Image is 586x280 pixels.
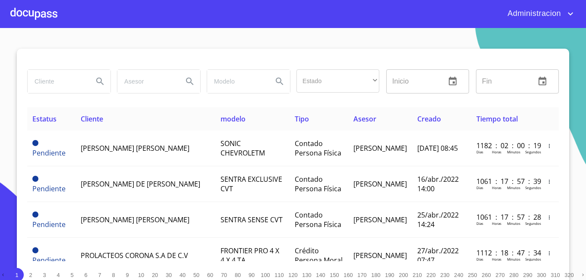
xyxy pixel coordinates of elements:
span: Cliente [81,114,103,124]
span: 260 [482,272,491,278]
span: [PERSON_NAME] [353,143,407,153]
span: 3 [43,272,46,278]
span: 25/abr./2022 14:24 [417,210,459,229]
span: 200 [399,272,408,278]
p: Minutos [507,149,520,154]
span: 240 [454,272,463,278]
span: 1 [15,272,18,278]
span: Pendiente [32,247,38,253]
p: 1112 : 18 : 47 : 34 [476,248,535,258]
p: Horas [492,185,501,190]
span: 150 [330,272,339,278]
span: 90 [249,272,255,278]
span: Pendiente [32,184,66,193]
span: 320 [564,272,573,278]
span: [PERSON_NAME] [353,215,407,224]
input: search [207,70,266,93]
span: 300 [537,272,546,278]
span: Pendiente [32,255,66,265]
span: 250 [468,272,477,278]
span: [PERSON_NAME] [PERSON_NAME] [81,215,189,224]
span: 120 [288,272,297,278]
span: 9 [126,272,129,278]
span: 4 [57,272,60,278]
span: 310 [551,272,560,278]
span: Pendiente [32,212,38,218]
span: 230 [440,272,449,278]
span: Tiempo total [476,114,518,124]
p: Segundos [525,149,541,154]
span: 270 [495,272,504,278]
span: Pendiente [32,140,38,146]
p: Minutos [507,221,520,226]
span: 290 [523,272,532,278]
p: 1182 : 02 : 00 : 19 [476,141,535,150]
span: Contado Persona Física [295,139,341,158]
input: search [117,70,176,93]
span: [PERSON_NAME] [353,179,407,189]
span: 210 [413,272,422,278]
input: search [28,70,86,93]
p: Dias [476,185,483,190]
span: Contado Persona Física [295,174,341,193]
span: Asesor [353,114,376,124]
button: Search [90,71,110,92]
p: Segundos [525,221,541,226]
button: Search [180,71,200,92]
p: Minutos [507,185,520,190]
button: Search [269,71,290,92]
p: Segundos [525,185,541,190]
span: 6 [84,272,87,278]
span: 160 [343,272,353,278]
p: Dias [476,257,483,261]
span: [PERSON_NAME] [353,251,407,260]
span: Creado [417,114,441,124]
span: 20 [152,272,158,278]
span: Administracion [501,7,565,21]
span: Pendiente [32,148,66,158]
p: Dias [476,221,483,226]
span: 50 [193,272,199,278]
span: 5 [70,272,73,278]
span: PROLACTEOS CORONA S.A DE C.V [81,251,188,260]
span: SENTRA EXCLUSIVE CVT [221,174,282,193]
p: Segundos [525,257,541,261]
span: 2 [29,272,32,278]
div: ​ [296,69,379,93]
p: 1061 : 17 : 57 : 28 [476,212,535,222]
span: 190 [385,272,394,278]
p: Minutos [507,257,520,261]
span: 27/abr./2022 07:47 [417,246,459,265]
span: 170 [357,272,366,278]
span: 40 [180,272,186,278]
span: 280 [509,272,518,278]
span: Estatus [32,114,57,124]
p: Horas [492,257,501,261]
span: FRONTIER PRO 4 X 4 X 4 TA [221,246,279,265]
p: Horas [492,221,501,226]
span: 60 [207,272,213,278]
span: [DATE] 08:45 [417,143,458,153]
span: 180 [371,272,380,278]
button: account of current user [501,7,576,21]
span: Crédito Persona Moral [295,246,343,265]
span: 130 [302,272,311,278]
span: 8 [112,272,115,278]
p: Dias [476,149,483,154]
span: 30 [166,272,172,278]
span: 10 [138,272,144,278]
span: [PERSON_NAME] DE [PERSON_NAME] [81,179,200,189]
span: 140 [316,272,325,278]
p: Horas [492,149,501,154]
span: 100 [261,272,270,278]
span: 7 [98,272,101,278]
span: [PERSON_NAME] [PERSON_NAME] [81,143,189,153]
span: Contado Persona Física [295,210,341,229]
span: 16/abr./2022 14:00 [417,174,459,193]
span: SONIC CHEVROLETM [221,139,265,158]
span: 220 [426,272,435,278]
span: modelo [221,114,246,124]
span: 80 [235,272,241,278]
span: 70 [221,272,227,278]
span: Pendiente [32,220,66,229]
